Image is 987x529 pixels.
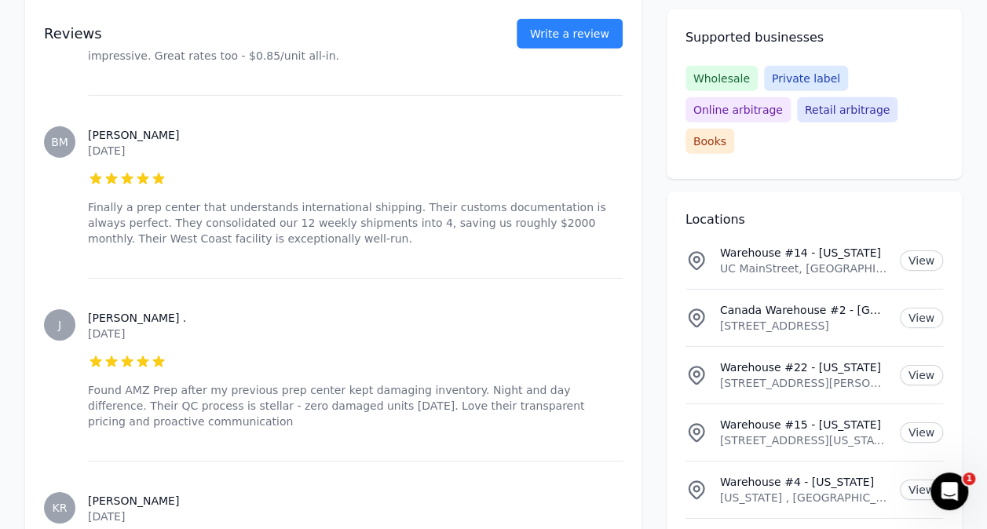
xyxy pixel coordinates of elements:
[88,510,125,523] time: [DATE]
[88,144,125,157] time: [DATE]
[685,97,791,122] span: Online arbitrage
[963,472,975,485] span: 1
[44,23,466,45] h2: Reviews
[720,318,887,334] p: [STREET_ADDRESS]
[720,261,887,276] p: UC MainStreet, [GEOGRAPHIC_DATA], [GEOGRAPHIC_DATA], [US_STATE][GEOGRAPHIC_DATA], [GEOGRAPHIC_DATA]
[720,302,887,318] p: Canada Warehouse #2 - [GEOGRAPHIC_DATA]
[88,327,125,340] time: [DATE]
[720,474,887,490] p: Warehouse #4 - [US_STATE]
[797,97,897,122] span: Retail arbitrage
[764,66,848,91] span: Private label
[900,422,943,443] a: View
[900,308,943,328] a: View
[58,319,61,330] span: J
[53,502,68,513] span: KR
[900,250,943,271] a: View
[685,210,943,229] h2: Locations
[685,129,734,154] span: Books
[88,127,623,143] h3: [PERSON_NAME]
[720,417,887,432] p: Warehouse #15 - [US_STATE]
[720,375,887,391] p: [STREET_ADDRESS][PERSON_NAME][US_STATE]
[88,310,623,326] h3: [PERSON_NAME] .
[720,490,887,505] p: [US_STATE] , [GEOGRAPHIC_DATA]
[51,137,68,148] span: BM
[88,199,623,246] p: Finally a prep center that understands international shipping. Their customs documentation is alw...
[900,365,943,385] a: View
[720,359,887,375] p: Warehouse #22 - [US_STATE]
[517,19,623,49] a: Write a review
[685,66,758,91] span: Wholesale
[930,472,968,510] iframe: Intercom live chat
[720,245,887,261] p: Warehouse #14 - [US_STATE]
[88,493,623,509] h3: [PERSON_NAME]
[88,382,623,429] p: Found AMZ Prep after my previous prep center kept damaging inventory. Night and day difference. T...
[720,432,887,448] p: [STREET_ADDRESS][US_STATE]
[685,28,943,47] h2: Supported businesses
[900,480,943,500] a: View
